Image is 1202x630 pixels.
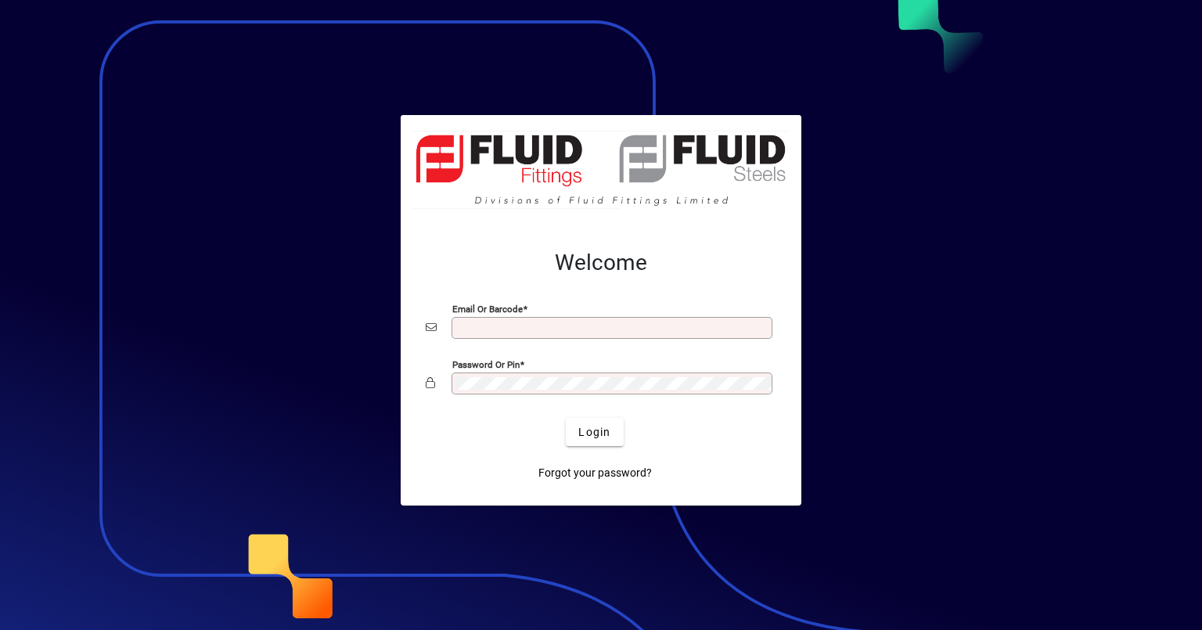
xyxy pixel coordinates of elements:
[532,459,658,487] a: Forgot your password?
[538,465,652,481] span: Forgot your password?
[578,424,610,441] span: Login
[566,418,623,446] button: Login
[426,250,776,276] h2: Welcome
[452,304,523,315] mat-label: Email or Barcode
[452,359,520,370] mat-label: Password or Pin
